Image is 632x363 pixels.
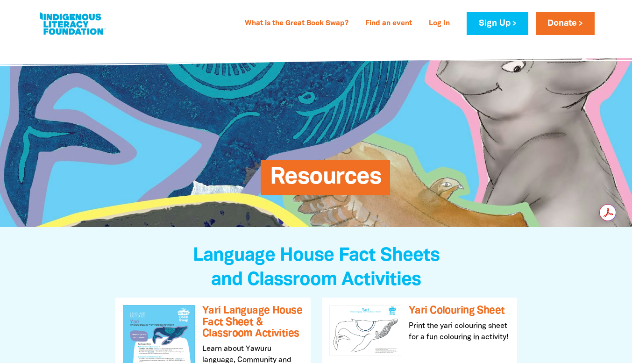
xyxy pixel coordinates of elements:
a: Log In [423,16,455,31]
a: Find an event [360,16,418,31]
a: Donate [536,12,595,35]
span: Resources [270,167,381,195]
h3: Yari Colouring Sheet [409,305,510,317]
span: and Classroom Activities [211,271,421,289]
a: Sign Up [467,12,528,35]
img: Yari Colouring Sheet [329,305,401,356]
h3: Yari Language House Fact Sheet & Classroom Activities [202,305,303,340]
a: What is the Great Book Swap? [239,16,354,31]
span: Language House Fact Sheets [193,247,440,264]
